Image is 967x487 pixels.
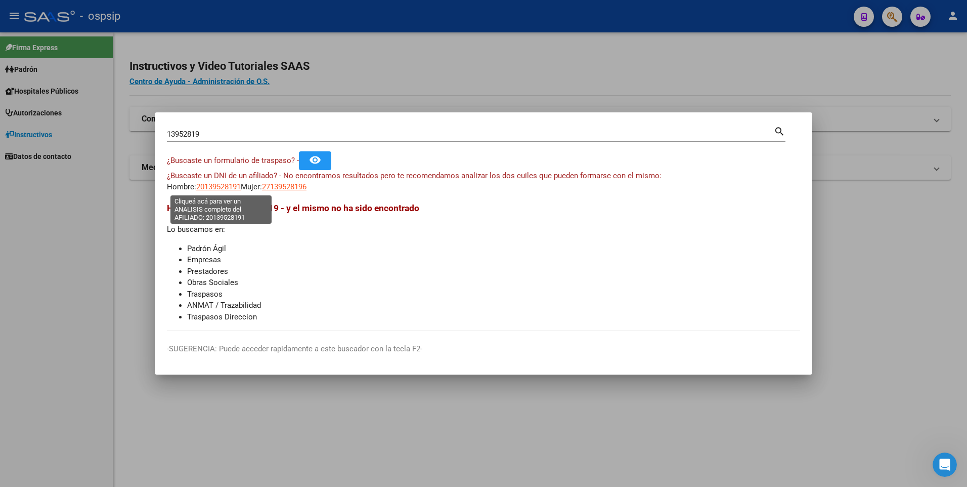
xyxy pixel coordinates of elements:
li: ANMAT / Trazabilidad [187,300,800,311]
span: ¿Buscaste un formulario de traspaso? - [167,156,299,165]
span: 20139528191 [196,182,241,191]
li: Prestadores [187,266,800,277]
li: Padrón Ágil [187,243,800,255]
span: 27139528196 [262,182,306,191]
mat-icon: remove_red_eye [309,154,321,166]
li: Traspasos [187,289,800,300]
li: Traspasos Direccion [187,311,800,323]
iframe: Intercom live chat [933,453,957,477]
span: Hemos buscado - 13952819 - y el mismo no ha sido encontrado [167,203,419,213]
li: Obras Sociales [187,277,800,289]
li: Empresas [187,254,800,266]
div: Lo buscamos en: [167,201,800,322]
span: ¿Buscaste un DNI de un afiliado? - No encontramos resultados pero te recomendamos analizar los do... [167,171,662,180]
mat-icon: search [774,125,785,137]
div: Hombre: Mujer: [167,170,800,193]
p: -SUGERENCIA: Puede acceder rapidamente a este buscador con la tecla F2- [167,343,800,355]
